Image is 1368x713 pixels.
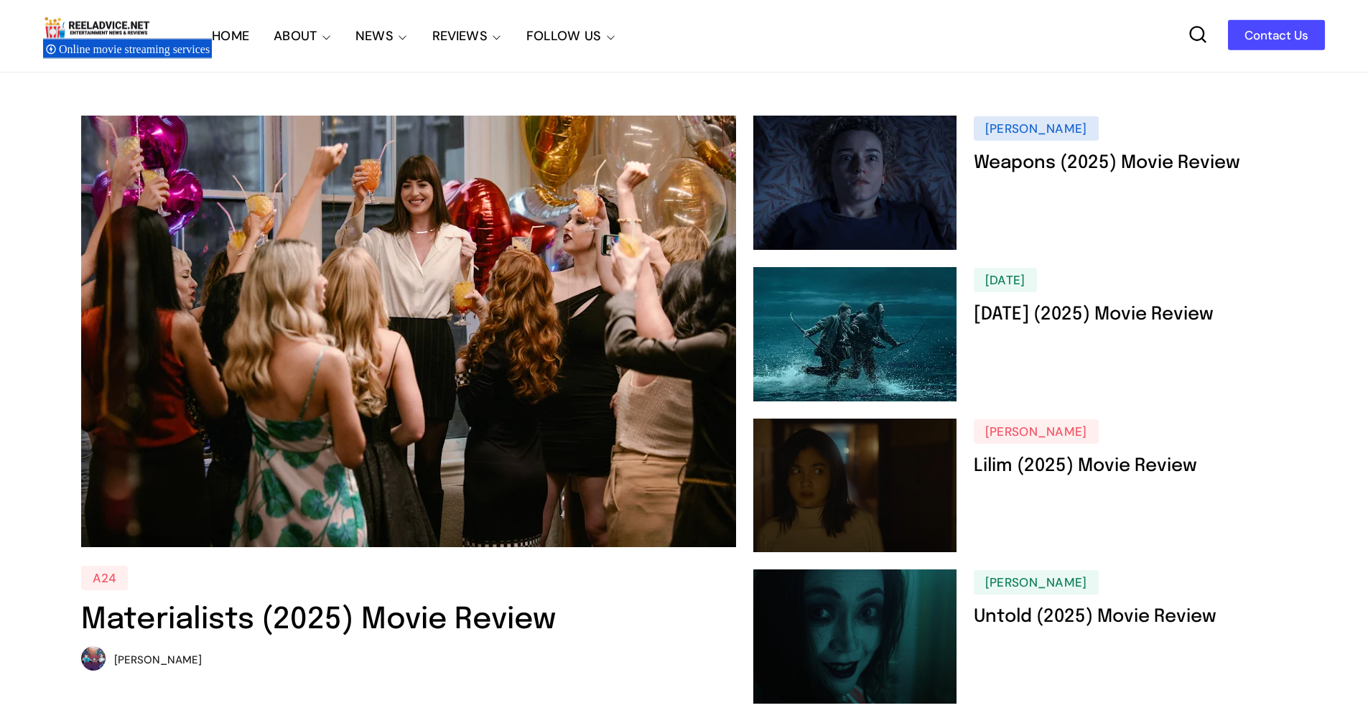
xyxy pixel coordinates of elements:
a: Untold (2025) Movie Review [753,569,974,704]
a: [DATE] [974,268,1037,292]
a: Materialists (2025) Movie Review [81,605,556,635]
a: Weapons (2025) Movie Review [974,154,1240,172]
a: [PERSON_NAME] [974,116,1099,141]
img: Reel Advice Movie Reviews [43,14,151,41]
a: Contact Us [1228,20,1325,50]
a: [DATE] (2025) Movie Review [974,305,1214,324]
a: Untold (2025) Movie Review [974,607,1216,626]
a: 28 Years Later (2025) Movie Review [753,267,974,401]
img: Materialists (2025) Movie Review [81,116,736,547]
span: [PERSON_NAME] [114,653,202,667]
span: Online movie streaming services [59,43,214,55]
img: Jed Chua [81,646,106,671]
a: [PERSON_NAME] [974,570,1099,595]
a: Lilim (2025) Movie Review [974,457,1197,475]
img: Untold (2025) Movie Review [753,569,957,704]
div: Online movie streaming services [43,39,212,59]
a: A24 [81,566,129,590]
a: Weapons (2025) Movie Review [753,116,974,250]
a: [PERSON_NAME] [974,419,1099,444]
img: 28 Years Later (2025) Movie Review [753,267,957,401]
img: Lilim (2025) Movie Review [753,419,957,553]
a: Lilim (2025) Movie Review [753,419,974,553]
img: Weapons (2025) Movie Review [753,116,957,250]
